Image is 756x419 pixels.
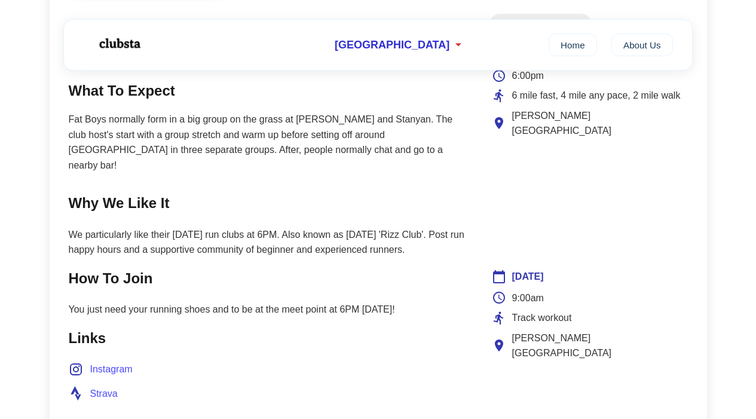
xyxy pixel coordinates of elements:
[69,302,466,317] p: You just need your running shoes and to be at the meet point at 6PM [DATE]!
[492,151,685,240] iframe: Club Location Map
[69,386,118,402] a: Strava
[512,290,544,306] span: 9:00am
[69,112,466,173] p: Fat Boys normally form in a big group on the grass at [PERSON_NAME] and Stanyan. The club host's ...
[69,227,466,258] p: We particularly like their [DATE] run clubs at 6PM. Also known as [DATE] 'Rizz Club'. Post run ha...
[512,269,544,285] span: [DATE]
[512,310,572,326] span: Track workout
[83,29,155,59] img: Logo
[69,192,466,215] h2: Why We Like It
[611,33,673,56] a: About Us
[335,39,449,51] span: [GEOGRAPHIC_DATA]
[512,108,685,139] span: [PERSON_NAME][GEOGRAPHIC_DATA]
[69,79,466,102] h2: What To Expect
[69,327,466,350] h2: Links
[90,362,133,377] span: Instagram
[549,33,597,56] a: Home
[90,386,118,402] span: Strava
[512,331,685,361] span: [PERSON_NAME][GEOGRAPHIC_DATA]
[69,362,133,377] a: Instagram
[512,88,681,103] span: 6 mile fast, 4 mile any pace, 2 mile walk
[69,267,466,290] h2: How To Join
